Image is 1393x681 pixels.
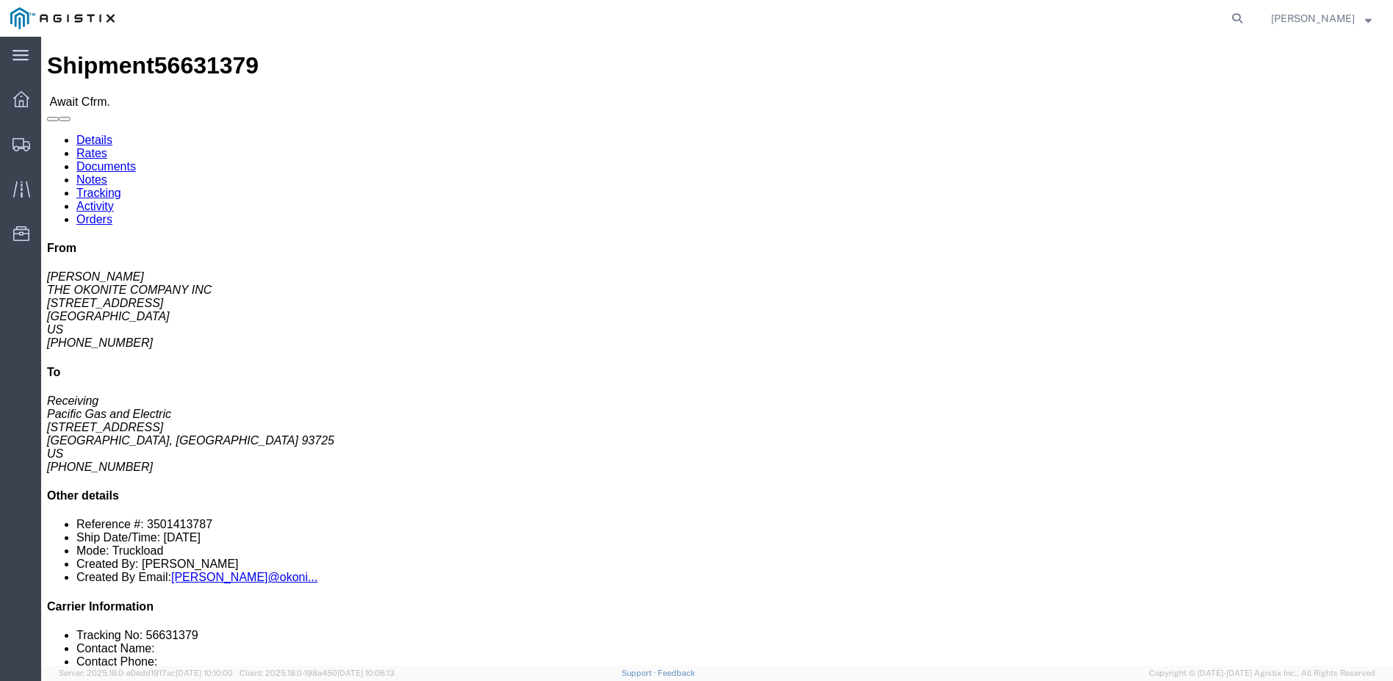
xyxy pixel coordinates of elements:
img: logo [10,7,115,29]
a: Support [622,669,658,677]
span: Client: 2025.18.0-198a450 [240,669,395,677]
iframe: FS Legacy Container [41,37,1393,666]
button: [PERSON_NAME] [1270,10,1372,27]
span: [DATE] 10:06:13 [337,669,395,677]
a: Feedback [658,669,695,677]
span: [DATE] 10:10:00 [176,669,233,677]
span: Dennis Valles [1271,10,1355,26]
span: Copyright © [DATE]-[DATE] Agistix Inc., All Rights Reserved [1149,667,1375,680]
span: Server: 2025.18.0-a0edd1917ac [59,669,233,677]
